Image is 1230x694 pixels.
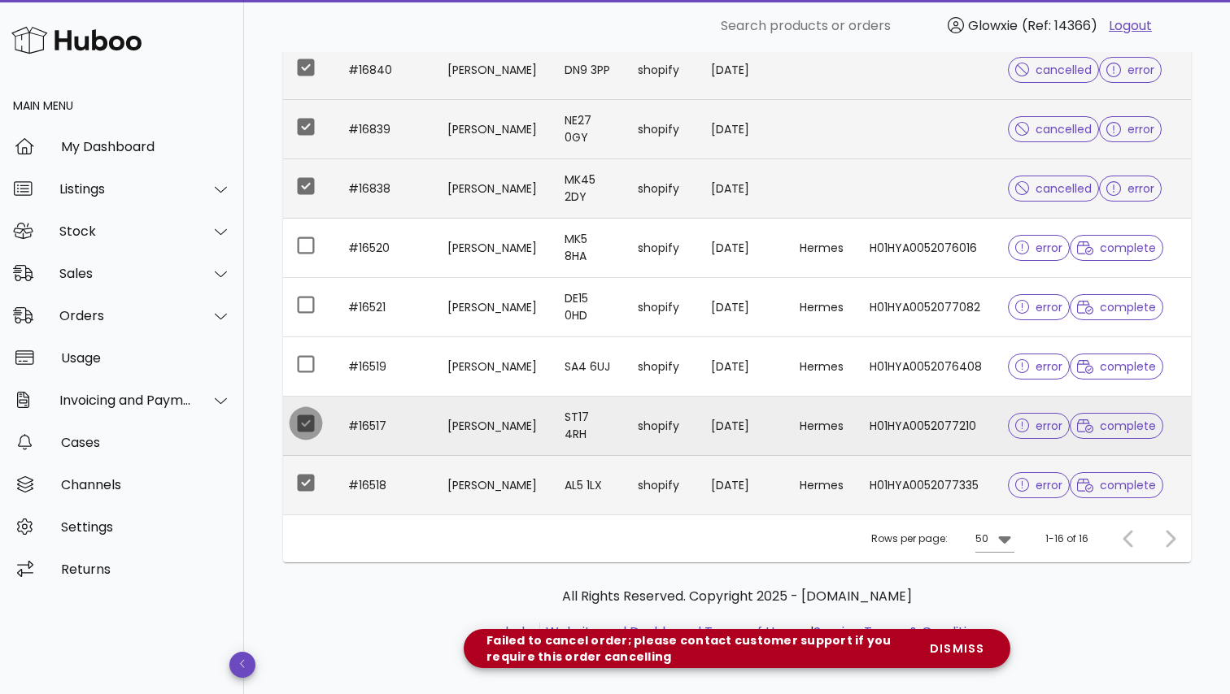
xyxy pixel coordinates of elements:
td: [PERSON_NAME] [434,278,552,337]
div: Channels [61,477,231,492]
td: [PERSON_NAME] [434,100,552,159]
span: error [1106,124,1154,135]
span: cancelled [1015,124,1093,135]
div: Returns [61,562,231,577]
td: #16520 [335,219,434,278]
div: Cases [61,435,231,450]
td: shopify [625,159,698,219]
img: Huboo Logo [11,23,142,58]
td: [PERSON_NAME] [434,397,552,456]
div: Rows per page: [871,515,1014,562]
td: [DATE] [698,159,787,219]
td: #16518 [335,456,434,514]
span: Glowxie [968,16,1018,35]
button: dismiss [916,632,997,665]
td: [PERSON_NAME] [434,219,552,278]
td: [PERSON_NAME] [434,41,552,100]
td: ST17 4RH [552,397,625,456]
td: H01HYA0052077210 [857,397,995,456]
td: MK45 2DY [552,159,625,219]
div: 50Rows per page: [975,526,1014,552]
span: (Ref: 14366) [1022,16,1097,35]
span: error [1015,479,1063,491]
div: Invoicing and Payments [59,393,192,408]
td: #16521 [335,278,434,337]
td: [DATE] [698,278,787,337]
td: #16838 [335,159,434,219]
td: H01HYA0052076016 [857,219,995,278]
td: [PERSON_NAME] [434,159,552,219]
span: complete [1077,242,1156,254]
td: Hermes [787,456,857,514]
td: shopify [625,456,698,514]
span: dismiss [929,640,984,657]
span: complete [1077,420,1156,432]
div: Settings [61,519,231,535]
td: H01HYA0052077082 [857,278,995,337]
td: #16839 [335,100,434,159]
div: Usage [61,350,231,366]
td: #16517 [335,397,434,456]
td: shopify [625,219,698,278]
td: [DATE] [698,41,787,100]
td: H01HYA0052076408 [857,337,995,397]
div: Sales [59,266,192,281]
div: 50 [975,531,988,546]
td: shopify [625,278,698,337]
td: [DATE] [698,397,787,456]
span: complete [1077,479,1156,491]
span: error [1015,420,1063,432]
td: [DATE] [698,337,787,397]
td: H01HYA0052077335 [857,456,995,514]
td: DE15 0HD [552,278,625,337]
span: cancelled [1015,183,1093,194]
span: error [1106,183,1154,194]
td: shopify [625,397,698,456]
div: Stock [59,223,192,239]
td: shopify [625,41,698,100]
span: error [1106,64,1154,76]
td: SA4 6UJ [552,337,625,397]
td: MK5 8HA [552,219,625,278]
td: [DATE] [698,456,787,514]
td: DN9 3PP [552,41,625,100]
td: [PERSON_NAME] [434,456,552,514]
td: Hermes [787,397,857,456]
td: #16840 [335,41,434,100]
span: error [1015,242,1063,254]
span: cancelled [1015,64,1093,76]
td: [DATE] [698,219,787,278]
a: Website and Dashboard Terms of Use [546,622,789,641]
span: complete [1077,301,1156,313]
div: Listings [59,181,192,197]
td: #16519 [335,337,434,397]
td: Hermes [787,219,857,278]
span: error [1015,301,1063,313]
p: All Rights Reserved. Copyright 2025 - [DOMAIN_NAME] [296,587,1178,606]
span: complete [1077,361,1156,372]
td: Hermes [787,278,857,337]
td: [DATE] [698,100,787,159]
td: Hermes [787,337,857,397]
span: error [1015,361,1063,372]
td: shopify [625,337,698,397]
td: AL5 1LX [552,456,625,514]
td: [PERSON_NAME] [434,337,552,397]
a: Service Terms & Conditions [813,622,989,641]
td: NE27 0GY [552,100,625,159]
li: and [540,622,989,642]
div: Orders [59,308,192,323]
a: help [505,622,534,641]
a: Logout [1109,16,1152,36]
div: My Dashboard [61,139,231,154]
div: Failed to cancel order; please contact customer support if you require this order cancelling [477,632,916,665]
div: 1-16 of 16 [1045,531,1088,546]
td: shopify [625,100,698,159]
